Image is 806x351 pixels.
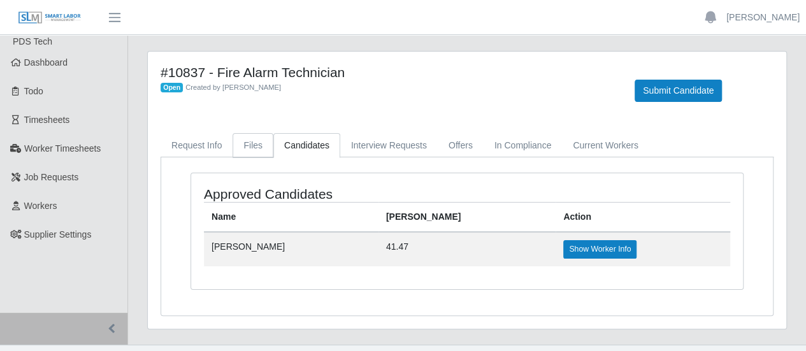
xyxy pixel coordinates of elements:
[233,133,273,158] a: Files
[185,83,281,91] span: Created by [PERSON_NAME]
[161,83,183,93] span: Open
[161,133,233,158] a: Request Info
[24,115,70,125] span: Timesheets
[204,186,412,202] h4: Approved Candidates
[24,86,43,96] span: Todo
[24,201,57,211] span: Workers
[563,240,637,258] a: Show Worker Info
[18,11,82,25] img: SLM Logo
[24,57,68,68] span: Dashboard
[378,232,556,266] td: 41.47
[340,133,438,158] a: Interview Requests
[378,203,556,233] th: [PERSON_NAME]
[24,143,101,154] span: Worker Timesheets
[484,133,563,158] a: In Compliance
[204,203,378,233] th: Name
[635,80,722,102] button: Submit Candidate
[13,36,52,47] span: PDS Tech
[726,11,800,24] a: [PERSON_NAME]
[438,133,484,158] a: Offers
[24,229,92,240] span: Supplier Settings
[161,64,615,80] h4: #10837 - Fire Alarm Technician
[556,203,730,233] th: Action
[273,133,340,158] a: Candidates
[204,232,378,266] td: [PERSON_NAME]
[562,133,649,158] a: Current Workers
[24,172,79,182] span: Job Requests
